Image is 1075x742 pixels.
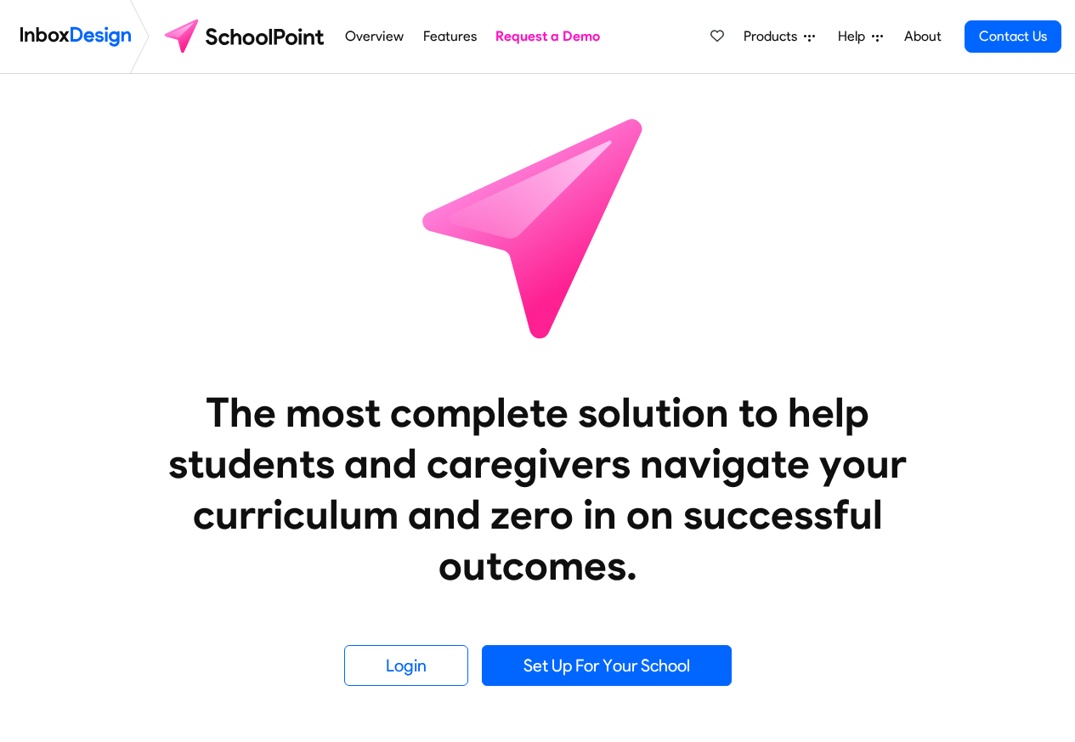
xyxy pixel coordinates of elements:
[341,20,409,54] a: Overview
[744,26,804,47] span: Products
[831,20,890,54] a: Help
[344,645,468,686] a: Login
[134,387,942,591] heading: The most complete solution to help students and caregivers navigate your curriculum and zero in o...
[156,16,336,57] img: schoolpoint logo
[737,20,822,54] a: Products
[385,74,691,380] img: icon_schoolpoint.svg
[491,20,605,54] a: Request a Demo
[899,20,946,54] a: About
[418,20,481,54] a: Features
[838,26,872,47] span: Help
[965,20,1061,53] a: Contact Us
[482,645,732,686] a: Set Up For Your School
